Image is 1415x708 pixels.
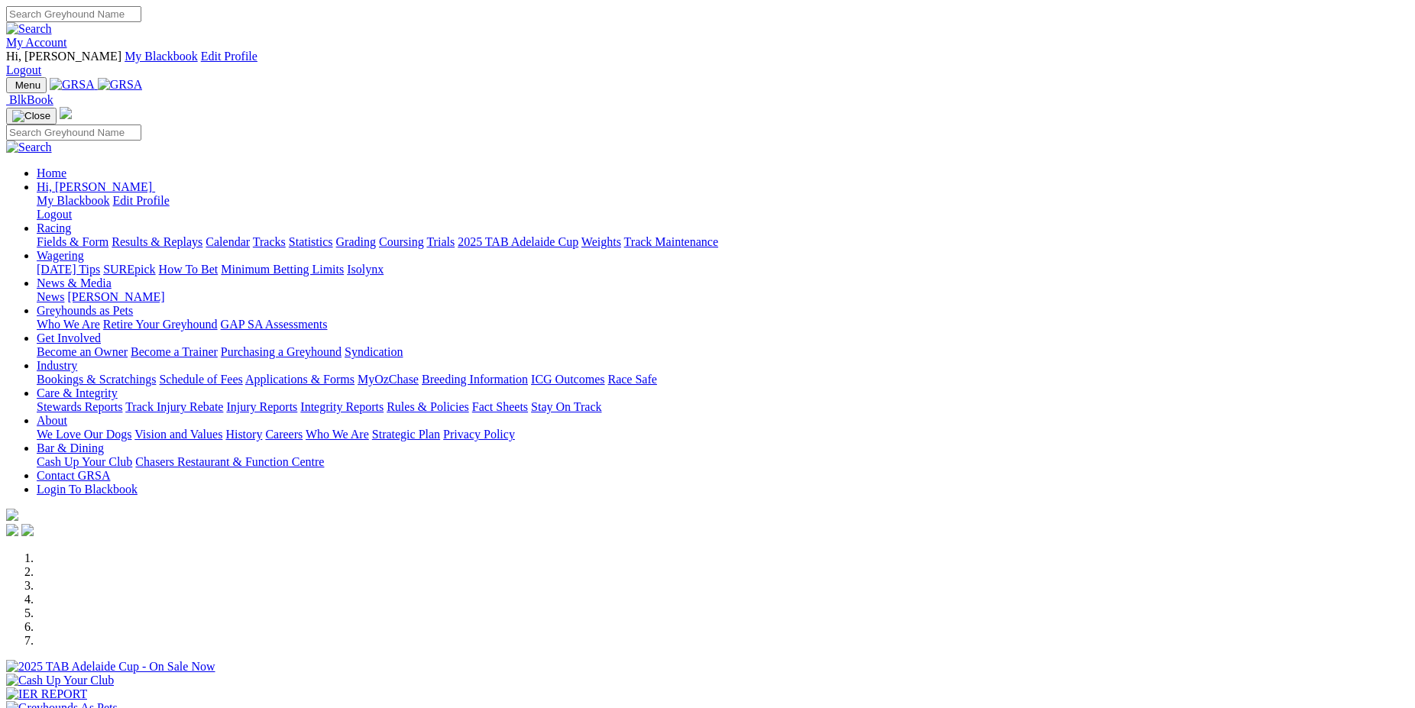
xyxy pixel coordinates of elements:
a: Tracks [253,235,286,248]
a: Become an Owner [37,345,128,358]
img: twitter.svg [21,524,34,536]
a: Vision and Values [134,428,222,441]
a: ICG Outcomes [531,373,604,386]
input: Search [6,6,141,22]
a: News & Media [37,276,112,289]
a: Calendar [206,235,250,248]
a: GAP SA Assessments [221,318,328,331]
a: Stay On Track [531,400,601,413]
a: Isolynx [347,263,384,276]
a: [DATE] Tips [37,263,100,276]
a: Bar & Dining [37,441,104,454]
a: Login To Blackbook [37,483,138,496]
a: Become a Trainer [131,345,218,358]
div: My Account [6,50,1409,77]
a: Careers [265,428,303,441]
a: Who We Are [37,318,100,331]
a: Trials [426,235,455,248]
div: About [37,428,1409,441]
a: Syndication [345,345,403,358]
a: Edit Profile [201,50,257,63]
a: Weights [581,235,621,248]
a: Applications & Forms [245,373,355,386]
img: facebook.svg [6,524,18,536]
a: SUREpick [103,263,155,276]
a: Retire Your Greyhound [103,318,218,331]
a: Rules & Policies [387,400,469,413]
a: Breeding Information [422,373,528,386]
img: GRSA [98,78,143,92]
a: Minimum Betting Limits [221,263,344,276]
div: Greyhounds as Pets [37,318,1409,331]
a: Chasers Restaurant & Function Centre [135,455,324,468]
img: IER REPORT [6,687,87,701]
a: Greyhounds as Pets [37,304,133,317]
a: 2025 TAB Adelaide Cup [458,235,578,248]
img: Cash Up Your Club [6,674,114,687]
a: Coursing [379,235,424,248]
a: Fields & Form [37,235,108,248]
input: Search [6,124,141,141]
img: Search [6,22,52,36]
img: logo-grsa-white.png [6,509,18,521]
div: Bar & Dining [37,455,1409,469]
img: logo-grsa-white.png [60,107,72,119]
a: Racing [37,221,71,234]
div: Wagering [37,263,1409,276]
a: Track Maintenance [624,235,718,248]
a: Stewards Reports [37,400,122,413]
a: Schedule of Fees [159,373,242,386]
a: Privacy Policy [443,428,515,441]
button: Toggle navigation [6,108,57,124]
a: Get Involved [37,331,101,344]
a: Who We Are [306,428,369,441]
a: My Blackbook [37,194,110,207]
a: Strategic Plan [372,428,440,441]
div: News & Media [37,290,1409,304]
a: We Love Our Dogs [37,428,131,441]
a: Bookings & Scratchings [37,373,156,386]
div: Hi, [PERSON_NAME] [37,194,1409,221]
a: Logout [6,63,41,76]
a: Care & Integrity [37,386,118,399]
a: Track Injury Rebate [125,400,223,413]
img: 2025 TAB Adelaide Cup - On Sale Now [6,660,215,674]
img: GRSA [50,78,95,92]
a: MyOzChase [358,373,419,386]
a: Wagering [37,249,84,262]
a: My Account [6,36,67,49]
div: Care & Integrity [37,400,1409,414]
span: Hi, [PERSON_NAME] [6,50,121,63]
a: Statistics [289,235,333,248]
a: About [37,414,67,427]
a: My Blackbook [125,50,198,63]
a: Contact GRSA [37,469,110,482]
a: Injury Reports [226,400,297,413]
a: BlkBook [6,93,53,106]
a: Edit Profile [113,194,170,207]
a: Integrity Reports [300,400,384,413]
img: Close [12,110,50,122]
span: Menu [15,79,40,91]
img: Search [6,141,52,154]
a: Hi, [PERSON_NAME] [37,180,155,193]
a: Cash Up Your Club [37,455,132,468]
a: Race Safe [607,373,656,386]
button: Toggle navigation [6,77,47,93]
a: Logout [37,208,72,221]
a: [PERSON_NAME] [67,290,164,303]
a: Home [37,166,66,179]
a: Industry [37,359,77,372]
a: Fact Sheets [472,400,528,413]
div: Industry [37,373,1409,386]
a: Purchasing a Greyhound [221,345,342,358]
a: Results & Replays [112,235,202,248]
span: BlkBook [9,93,53,106]
span: Hi, [PERSON_NAME] [37,180,152,193]
a: News [37,290,64,303]
a: How To Bet [159,263,219,276]
div: Racing [37,235,1409,249]
div: Get Involved [37,345,1409,359]
a: Grading [336,235,376,248]
a: History [225,428,262,441]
